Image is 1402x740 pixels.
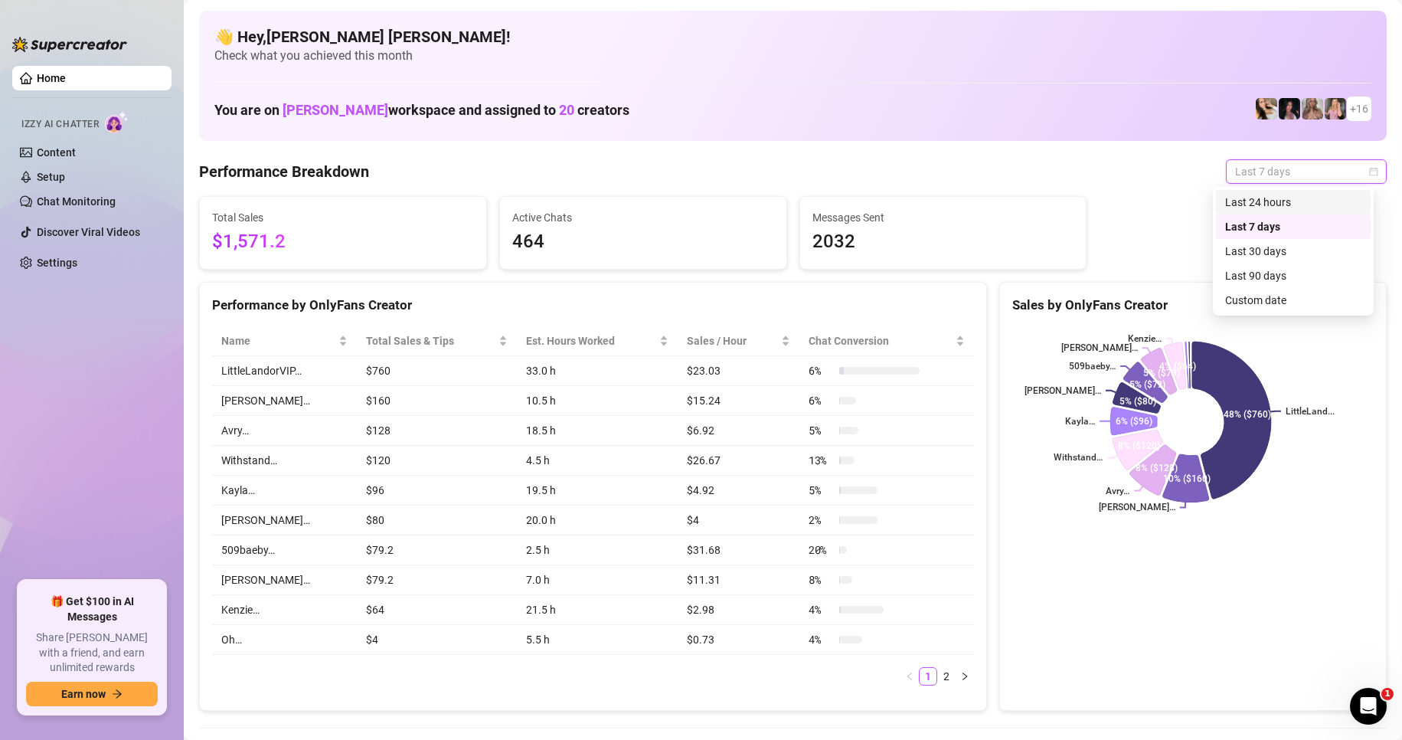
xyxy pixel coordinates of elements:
td: $26.67 [678,446,799,476]
span: Active Chats [512,209,774,226]
div: Custom date [1225,292,1361,309]
td: $80 [357,506,517,535]
div: Last 24 hours [1225,194,1361,211]
span: Earn now [61,688,106,700]
h1: You are on workspace and assigned to creators [214,102,629,119]
td: 5.5 h [517,625,678,655]
span: Total Sales & Tips [366,332,495,349]
span: 4 % [809,601,833,618]
td: Oh… [212,625,357,655]
li: 2 [937,667,956,686]
a: Discover Viral Videos [37,226,140,238]
td: 509baeby… [212,535,357,565]
img: logo-BBDzfeDw.svg [12,37,127,52]
span: 20 [559,102,574,118]
div: Sales by OnlyFans Creator [1012,295,1374,316]
td: $4 [357,625,517,655]
span: 🎁 Get $100 in AI Messages [26,594,158,624]
span: Share [PERSON_NAME] with a friend, and earn unlimited rewards [26,630,158,676]
td: [PERSON_NAME]… [212,386,357,416]
td: $0.73 [678,625,799,655]
span: Sales / Hour [687,332,778,349]
li: 1 [919,667,937,686]
div: Est. Hours Worked [526,332,656,349]
td: 10.5 h [517,386,678,416]
th: Name [212,326,357,356]
a: 1 [920,668,936,685]
span: 1 [1381,688,1394,700]
span: Check what you achieved this month [214,47,1371,64]
div: Last 7 days [1216,214,1371,239]
td: 19.5 h [517,476,678,506]
h4: Performance Breakdown [199,161,369,182]
div: Last 30 days [1216,239,1371,264]
span: 6 % [809,392,833,409]
span: Izzy AI Chatter [21,117,99,132]
span: Last 7 days [1235,160,1377,183]
td: $11.31 [678,565,799,595]
td: 2.5 h [517,535,678,565]
a: 2 [938,668,955,685]
a: Content [37,146,76,159]
text: Withstand… [1054,453,1103,463]
th: Sales / Hour [678,326,799,356]
span: left [905,672,914,681]
text: [PERSON_NAME]… [1060,343,1137,354]
span: right [960,672,969,681]
img: Avry (@avryjennerfree) [1256,98,1277,120]
span: [PERSON_NAME] [283,102,388,118]
td: 18.5 h [517,416,678,446]
button: Earn nowarrow-right [26,682,158,706]
td: Avry… [212,416,357,446]
td: Kenzie… [212,595,357,625]
td: 20.0 h [517,506,678,535]
td: $128 [357,416,517,446]
th: Chat Conversion [799,326,974,356]
td: $160 [357,386,517,416]
td: Withstand… [212,446,357,476]
img: AI Chatter [105,111,129,133]
div: Last 90 days [1216,264,1371,288]
div: Last 7 days [1225,218,1361,235]
text: 509baeby… [1069,361,1116,372]
button: right [956,667,974,686]
text: Avry… [1106,486,1129,496]
span: 20 % [809,542,833,558]
text: [PERSON_NAME]… [1025,385,1101,396]
a: Chat Monitoring [37,195,116,208]
text: LittleLand... [1286,406,1335,417]
td: $15.24 [678,386,799,416]
td: $760 [357,356,517,386]
h4: 👋 Hey, [PERSON_NAME] [PERSON_NAME] ! [214,26,1371,47]
td: 4.5 h [517,446,678,476]
li: Previous Page [900,667,919,686]
span: 5 % [809,422,833,439]
a: Setup [37,171,65,183]
span: 2 % [809,512,833,529]
a: Home [37,72,66,84]
span: Name [221,332,335,349]
td: $79.2 [357,565,517,595]
span: $1,571.2 [212,228,474,257]
span: 8 % [809,571,833,588]
span: Messages Sent [812,209,1074,226]
td: [PERSON_NAME]… [212,506,357,535]
text: Kenzie… [1128,333,1162,344]
span: 5 % [809,482,833,499]
td: $96 [357,476,517,506]
img: Baby (@babyyyybellaa) [1279,98,1300,120]
a: Settings [37,257,77,269]
div: Last 24 hours [1216,190,1371,214]
td: 21.5 h [517,595,678,625]
span: Chat Conversion [809,332,953,349]
span: Total Sales [212,209,474,226]
text: Kayla… [1065,416,1095,427]
td: $4.92 [678,476,799,506]
span: calendar [1369,167,1378,176]
td: 7.0 h [517,565,678,595]
img: Kenzie (@dmaxkenz) [1302,98,1323,120]
div: Custom date [1216,288,1371,313]
td: $31.68 [678,535,799,565]
div: Last 90 days [1225,267,1361,284]
div: Last 30 days [1225,243,1361,260]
